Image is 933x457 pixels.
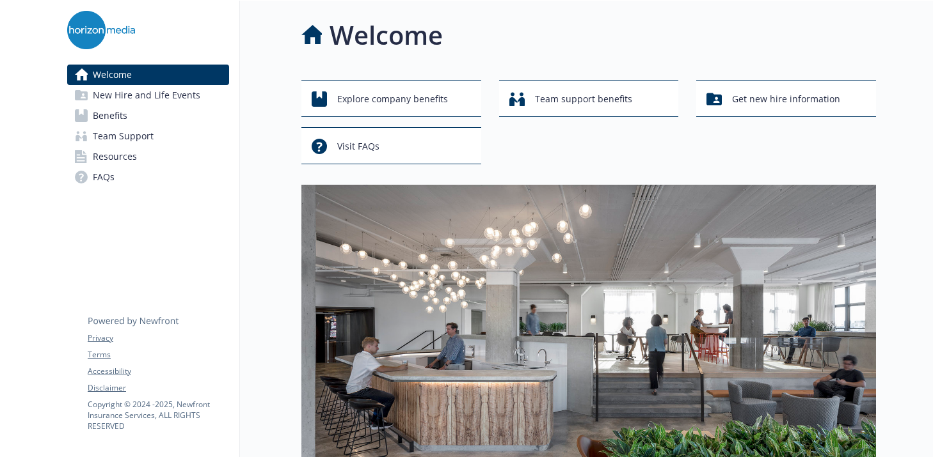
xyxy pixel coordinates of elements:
span: FAQs [93,167,115,187]
span: Explore company benefits [337,87,448,111]
span: Team support benefits [535,87,632,111]
a: New Hire and Life Events [67,85,229,105]
a: Accessibility [88,366,228,377]
a: Privacy [88,332,228,344]
h1: Welcome [330,16,443,54]
span: Get new hire information [732,87,840,111]
a: Disclaimer [88,382,228,394]
span: New Hire and Life Events [93,85,200,105]
a: Team Support [67,126,229,146]
button: Visit FAQs [301,127,481,164]
span: Benefits [93,105,127,126]
a: Benefits [67,105,229,126]
span: Resources [93,146,137,167]
a: Terms [88,349,228,360]
button: Team support benefits [499,80,679,117]
button: Explore company benefits [301,80,481,117]
span: Team Support [93,126,154,146]
a: Resources [67,146,229,167]
span: Welcome [93,65,132,85]
p: Copyright © 2024 - 2025 , Newfront Insurance Services, ALL RIGHTS RESERVED [88,399,228,431]
a: Welcome [67,65,229,85]
span: Visit FAQs [337,134,379,159]
a: FAQs [67,167,229,187]
button: Get new hire information [696,80,876,117]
